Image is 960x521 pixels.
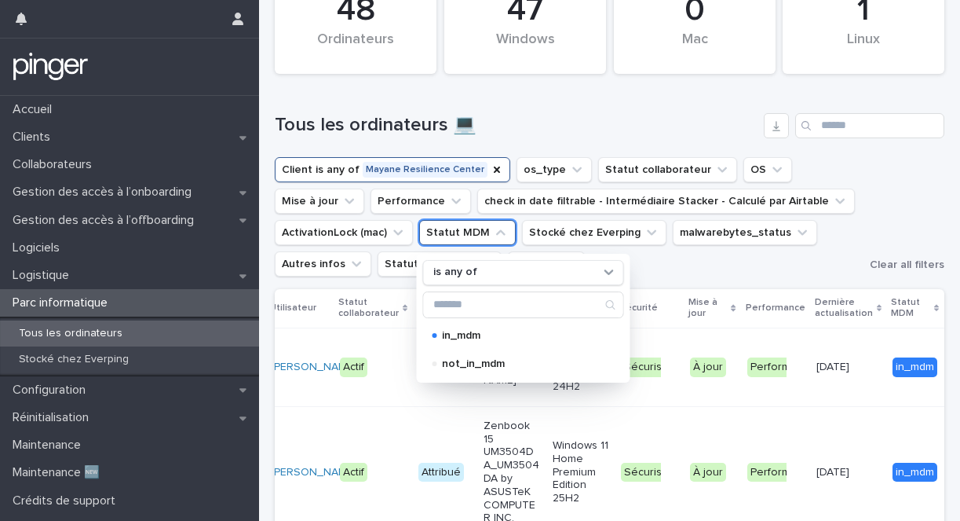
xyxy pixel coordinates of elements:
[795,113,944,138] input: Search
[6,130,63,145] p: Clients
[6,157,104,172] p: Collaborateurs
[419,220,516,245] button: Statut MDM
[477,189,855,214] button: check in date filtrable - Intermédiaire Stacker - Calculé par Airtable
[442,330,599,341] p: in_mdm
[870,259,944,270] span: Clear all filters
[6,185,204,200] p: Gestion des accès à l’onboarding
[6,240,72,255] p: Logiciels
[301,31,410,64] div: Ordinateurs
[424,292,623,317] input: Search
[6,410,101,425] p: Réinitialisation
[863,253,944,277] button: Clear all filters
[6,102,64,117] p: Accueil
[338,294,399,323] p: Statut collaborateur
[809,31,918,64] div: Linux
[517,157,592,182] button: os_type
[747,463,809,482] div: Performant
[690,358,726,377] div: À jour
[6,353,141,366] p: Stocké chez Everping
[690,463,726,482] div: À jour
[340,358,367,377] div: Actif
[370,189,471,214] button: Performance
[13,51,89,83] img: mTgBEunGTSyRkCgitkcU
[598,157,737,182] button: Statut collaborateur
[271,466,356,479] a: [PERSON_NAME]
[743,157,792,182] button: OS
[442,358,599,369] p: not_in_mdm
[747,358,809,377] div: Performant
[641,31,749,64] div: Mac
[6,268,82,283] p: Logistique
[275,189,364,214] button: Mise à jour
[6,493,128,508] p: Crédits de support
[6,383,98,398] p: Configuration
[891,294,930,323] p: Statut MDM
[418,463,464,482] div: Attribué
[6,465,112,480] p: Maintenance 🆕
[553,439,608,505] p: Windows 11 Home Premium Edition 25H2
[6,295,120,310] p: Parc informatique
[340,463,367,482] div: Actif
[275,251,371,277] button: Autres infos
[471,31,579,64] div: Windows
[271,361,356,374] a: [PERSON_NAME]
[6,327,135,340] p: Tous les ordinateurs
[621,463,672,482] div: Sécurisé
[6,438,93,453] p: Maintenance
[688,294,728,323] p: Mise à jour
[815,294,873,323] p: Dernière actualisation
[433,266,477,279] p: is any of
[275,114,757,137] h1: Tous les ordinateurs 💻
[673,220,817,245] button: malwarebytes_status
[269,299,316,317] p: Utilisateur
[275,157,510,182] button: Client
[892,463,937,482] div: in_mdm
[892,358,937,377] div: in_mdm
[621,358,672,377] div: Sécurisé
[816,358,852,374] p: [DATE]
[619,299,658,317] p: Sécurité
[508,251,585,277] button: Sécurité
[423,292,624,318] div: Search
[816,463,852,479] p: [DATE]
[378,251,502,277] button: Statut ordinateur
[522,220,666,245] button: Stocké chez Everping
[275,220,413,245] button: ActivationLock (mac)
[6,213,206,228] p: Gestion des accès à l’offboarding
[746,299,805,317] p: Performance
